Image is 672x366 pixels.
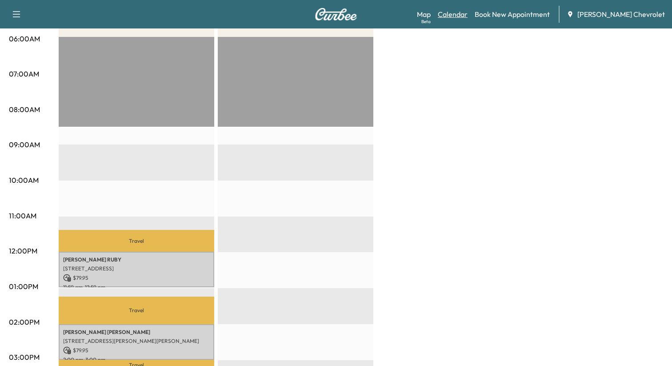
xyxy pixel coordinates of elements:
[475,9,550,20] a: Book New Appointment
[9,245,37,256] p: 12:00PM
[421,18,431,25] div: Beta
[63,338,210,345] p: [STREET_ADDRESS][PERSON_NAME][PERSON_NAME]
[63,265,210,272] p: [STREET_ADDRESS]
[9,317,40,327] p: 02:00PM
[63,274,210,282] p: $ 79.95
[417,9,431,20] a: MapBeta
[63,256,210,263] p: [PERSON_NAME] RUBY
[9,68,39,79] p: 07:00AM
[9,104,40,115] p: 08:00AM
[9,281,38,292] p: 01:00PM
[63,356,210,363] p: 2:00 pm - 3:00 pm
[438,9,468,20] a: Calendar
[9,175,39,185] p: 10:00AM
[59,230,214,251] p: Travel
[9,352,40,362] p: 03:00PM
[315,8,357,20] img: Curbee Logo
[63,329,210,336] p: [PERSON_NAME] [PERSON_NAME]
[63,284,210,291] p: 11:59 am - 12:59 pm
[577,9,665,20] span: [PERSON_NAME] Chevrolet
[63,346,210,354] p: $ 79.95
[59,297,214,324] p: Travel
[9,139,40,150] p: 09:00AM
[9,33,40,44] p: 06:00AM
[9,210,36,221] p: 11:00AM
